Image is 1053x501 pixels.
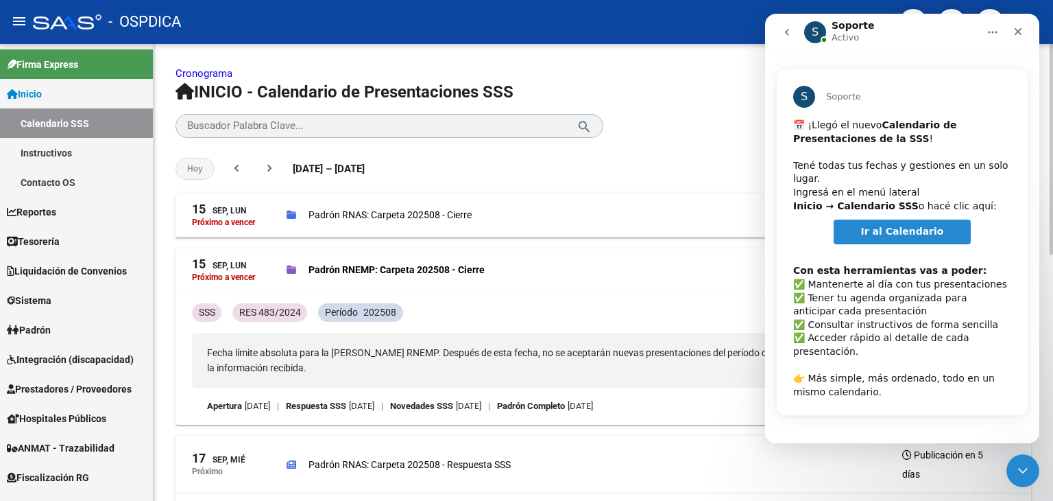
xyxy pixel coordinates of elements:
span: Firma Express [7,57,78,72]
span: Integración (discapacidad) [7,352,134,367]
p: 202508 [363,305,396,320]
p: Novedades SSS [390,399,453,414]
span: Tesorería [7,234,60,249]
span: Liquidación de Convenios [7,264,127,279]
div: Sep, Lun [192,203,246,218]
span: Sistema [7,293,51,308]
mat-icon: chevron_right [263,161,276,175]
mat-expansion-panel-header: 17Sep, MiéPróximoPadrón RNAS: Carpeta 202508 - Respuesta SSSPublicación en 5 días [175,436,1031,494]
p: Padrón RNEMP: Carpeta 202508 - Cierre [308,262,485,277]
span: 17 [192,452,206,465]
span: | [277,399,279,414]
span: | [381,399,383,414]
span: Padrón [7,323,51,338]
p: Próximo [192,467,223,476]
p: [DATE] [456,399,481,414]
a: Cronograma [175,67,232,80]
mat-icon: search [577,117,592,134]
mat-expansion-panel-header: 15Sep, LunPróximo a vencerPadrón RNEMP: Carpeta 202508 - CierreVence en 3 días [175,248,1031,292]
p: [DATE] [245,399,270,414]
span: Reportes [7,205,56,220]
p: [DATE] [568,399,593,414]
div: Sep, Mié [192,452,245,467]
p: Próximo a vencer [192,218,255,227]
p: SSS [199,305,215,320]
div: 15Sep, LunPróximo a vencerPadrón RNEMP: Carpeta 202508 - CierreVence en 3 días [175,292,1031,425]
p: Respuesta SSS [286,399,346,414]
span: INICIO - Calendario de Presentaciones SSS [175,82,513,102]
mat-icon: menu [11,13,27,30]
span: [DATE] – [DATE] [293,161,365,176]
p: Apertura [207,399,242,414]
span: ANMAT - Trazabilidad [7,441,114,456]
p: Padrón Completo [497,399,565,414]
span: Fiscalización RG [7,470,89,485]
iframe: Intercom live chat [1006,454,1039,487]
p: Padrón RNAS: Carpeta 202508 - Respuesta SSS [308,457,511,472]
span: Hospitales Públicos [7,411,106,426]
p: Próximo a vencer [192,272,255,282]
p: [DATE] [349,399,374,414]
mat-expansion-panel-header: 15Sep, LunPróximo a vencerPadrón RNAS: Carpeta 202508 - CierreVence en 3 días [175,194,1031,237]
p: Período [325,305,358,320]
span: 15 [192,258,206,270]
span: 15 [192,203,206,215]
span: - OSPDICA [108,7,181,37]
h3: Publicación en 5 días [902,445,998,484]
iframe: Intercom live chat [765,14,1039,443]
span: Inicio [7,86,42,102]
span: | [488,399,490,414]
p: Padrón RNAS: Carpeta 202508 - Cierre [308,207,472,222]
p: RES 483/2024 [239,305,301,320]
mat-icon: chevron_left [230,161,243,175]
span: Prestadores / Proveedores [7,382,132,397]
p: Fecha límite absoluta para la [PERSON_NAME] RNEMP. Después de esta fecha, no se aceptarán nuevas ... [192,333,1015,388]
button: Hoy [175,158,215,180]
div: Sep, Lun [192,258,246,272]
